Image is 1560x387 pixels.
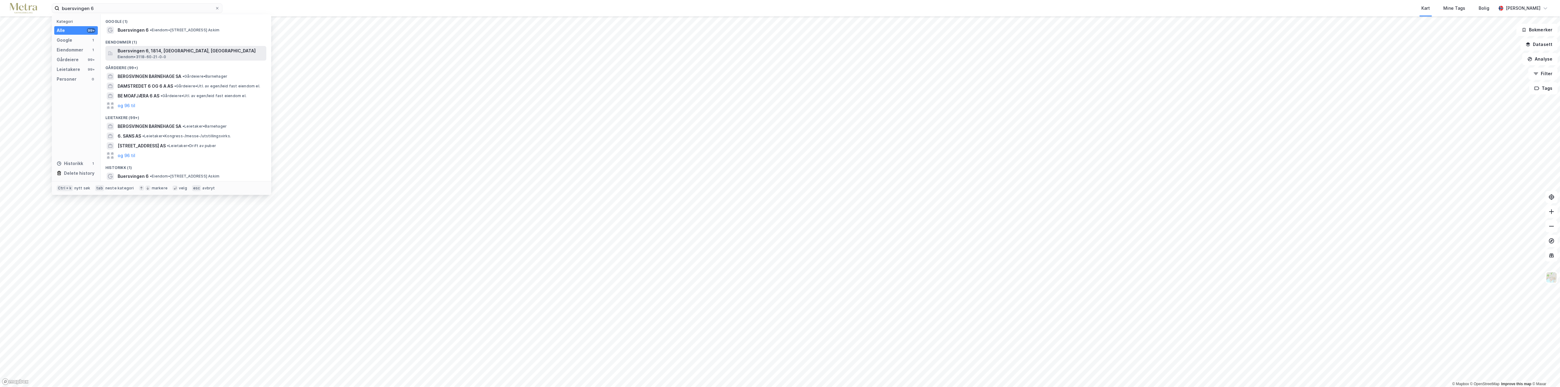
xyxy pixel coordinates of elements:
span: • [150,28,152,32]
div: avbryt [202,186,215,191]
div: 99+ [87,57,95,62]
span: Gårdeiere • Barnehager [183,74,227,79]
div: Alle [57,27,65,34]
div: Leietakere (99+) [101,111,271,121]
div: 99+ [87,67,95,72]
div: Kategori [57,19,98,24]
span: Leietaker • Barnehager [183,124,227,129]
div: Ctrl + k [57,185,73,191]
div: Eiendommer (1) [101,35,271,46]
span: Eiendom • 3118-60-21-0-0 [118,55,166,59]
span: • [161,93,162,98]
div: neste kategori [105,186,134,191]
a: Mapbox homepage [2,378,29,385]
span: • [174,84,176,88]
span: Eiendom • [STREET_ADDRESS] Askim [150,174,219,179]
span: • [183,124,184,128]
div: Eiendommer [57,46,83,54]
div: [PERSON_NAME] [1506,5,1540,12]
div: Google [57,37,72,44]
div: Leietakere [57,66,80,73]
div: 0 [90,77,95,82]
div: Bolig [1479,5,1489,12]
div: Google (1) [101,14,271,25]
button: og 96 til [118,152,135,159]
button: Analyse [1522,53,1558,65]
button: Bokmerker [1516,24,1558,36]
div: esc [192,185,201,191]
div: 1 [90,47,95,52]
span: Buersvingen 6 [118,26,149,34]
div: Mine Tags [1443,5,1465,12]
span: Buersvingen 6, 1814, [GEOGRAPHIC_DATA], [GEOGRAPHIC_DATA] [118,47,264,55]
span: Gårdeiere • Utl. av egen/leid fast eiendom el. [174,84,260,89]
span: • [167,143,169,148]
span: DAMSTREDET 6 OG 6 A AS [118,83,173,90]
span: Leietaker • Drift av puber [167,143,216,148]
span: Buersvingen 6 [118,173,149,180]
span: • [183,74,184,79]
div: Historikk [57,160,83,167]
div: Personer [57,76,76,83]
span: BERGSVINGEN BARNEHAGE SA [118,123,181,130]
div: Gårdeiere (99+) [101,61,271,72]
span: BERGSVINGEN BARNEHAGE SA [118,73,181,80]
span: Gårdeiere • Utl. av egen/leid fast eiendom el. [161,93,246,98]
div: nytt søk [74,186,90,191]
span: BE MOAFJÆRA 6 AS [118,92,159,100]
button: Tags [1529,82,1558,94]
span: • [150,174,152,178]
div: Gårdeiere [57,56,79,63]
input: Søk på adresse, matrikkel, gårdeiere, leietakere eller personer [59,4,215,13]
div: Kart [1421,5,1430,12]
div: Kontrollprogram for chat [1423,142,1560,387]
div: 1 [90,161,95,166]
span: Leietaker • Kongress-/messe-/utstillingsvirks. [142,134,231,139]
div: 1 [90,38,95,43]
div: velg [179,186,187,191]
div: tab [95,185,104,191]
div: Historikk (1) [101,160,271,171]
iframe: Chat Widget [1423,142,1560,387]
span: 6. SANS AS [118,132,141,140]
span: • [142,134,144,138]
button: Filter [1528,68,1558,80]
div: Delete history [64,170,94,177]
img: metra-logo.256734c3b2bbffee19d4.png [10,3,37,14]
span: [STREET_ADDRESS] AS [118,142,166,150]
button: Datasett [1520,38,1558,51]
button: og 96 til [118,102,135,109]
div: markere [152,186,168,191]
span: Eiendom • [STREET_ADDRESS] Askim [150,28,219,33]
div: 99+ [87,28,95,33]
